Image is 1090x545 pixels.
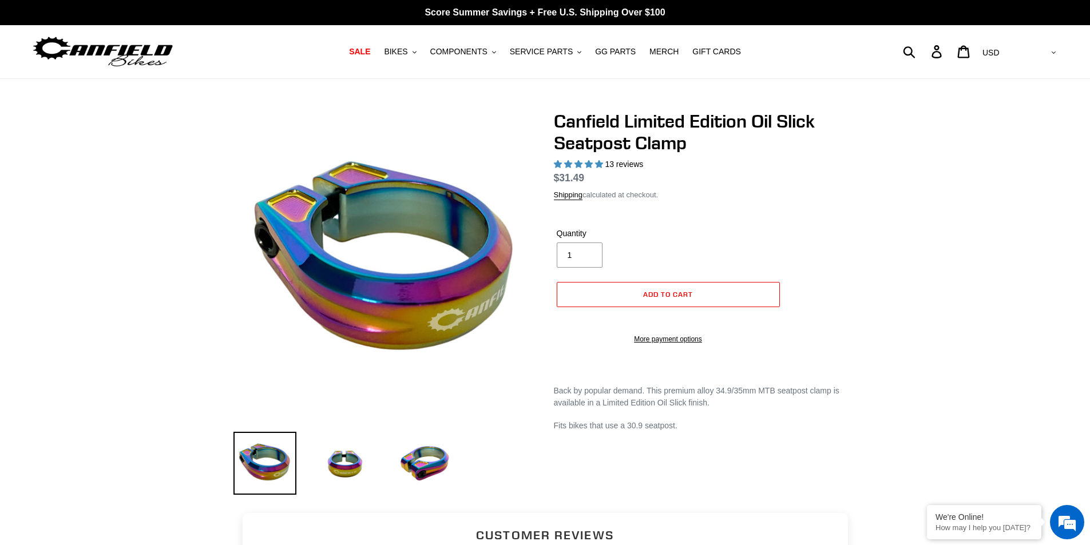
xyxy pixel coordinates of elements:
span: 13 reviews [605,160,643,169]
div: calculated at checkout. [554,189,857,201]
a: MERCH [644,44,684,59]
img: Load image into Gallery viewer, Canfield Limited Edition Oil Slick Seatpost Clamp [233,432,296,495]
a: GG PARTS [589,44,641,59]
span: SERVICE PARTS [510,47,573,57]
span: GIFT CARDS [692,47,741,57]
button: BIKES [378,44,422,59]
a: SALE [343,44,376,59]
span: SALE [349,47,370,57]
div: We're Online! [936,512,1033,522]
p: Back by popular demand. This premium alloy 34.9/35mm MTB seatpost clamp is available in a Limited... [554,385,857,409]
span: MERCH [649,47,679,57]
button: SERVICE PARTS [504,44,587,59]
h2: Customer Reviews [252,527,839,543]
a: Shipping [554,190,583,200]
a: GIFT CARDS [687,44,747,59]
input: Search [909,39,938,64]
span: 4.85 stars [554,160,605,169]
p: How may I help you today? [936,523,1033,532]
span: Fits bikes that use a 30.9 seatpost. [554,421,677,430]
span: GG PARTS [595,47,636,57]
a: More payment options [557,334,780,344]
img: Load image into Gallery viewer, Canfield Limited Edition Oil Slick Seatpost Clamp [394,432,457,495]
span: $31.49 [554,172,585,184]
h1: Canfield Limited Edition Oil Slick Seatpost Clamp [554,110,857,154]
span: BIKES [384,47,407,57]
button: COMPONENTS [425,44,502,59]
img: Canfield Bikes [31,34,175,70]
img: Load image into Gallery viewer, Canfield Limited Edition Oil Slick Seatpost Clamp [314,432,376,495]
button: Add to cart [557,282,780,307]
span: COMPONENTS [430,47,487,57]
span: Add to cart [643,290,693,299]
label: Quantity [557,228,665,240]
